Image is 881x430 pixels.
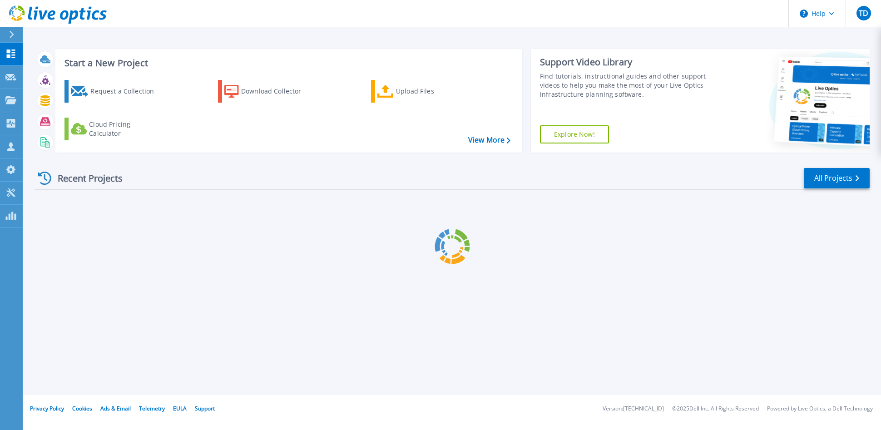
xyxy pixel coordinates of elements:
li: Powered by Live Optics, a Dell Technology [767,406,873,412]
a: Upload Files [371,80,472,103]
h3: Start a New Project [64,58,510,68]
li: Version: [TECHNICAL_ID] [603,406,664,412]
a: All Projects [804,168,870,188]
a: Explore Now! [540,125,609,143]
a: Cloud Pricing Calculator [64,118,166,140]
div: Find tutorials, instructional guides and other support videos to help you make the most of your L... [540,72,713,99]
div: Request a Collection [90,82,163,100]
span: TD [859,10,868,17]
div: Support Video Library [540,56,713,68]
a: Request a Collection [64,80,166,103]
div: Recent Projects [35,167,135,189]
a: View More [468,136,510,144]
a: Telemetry [139,405,165,412]
a: Ads & Email [100,405,131,412]
li: © 2025 Dell Inc. All Rights Reserved [672,406,759,412]
a: Download Collector [218,80,319,103]
a: EULA [173,405,187,412]
a: Privacy Policy [30,405,64,412]
div: Cloud Pricing Calculator [89,120,162,138]
a: Cookies [72,405,92,412]
div: Upload Files [396,82,469,100]
div: Download Collector [241,82,314,100]
a: Support [195,405,215,412]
